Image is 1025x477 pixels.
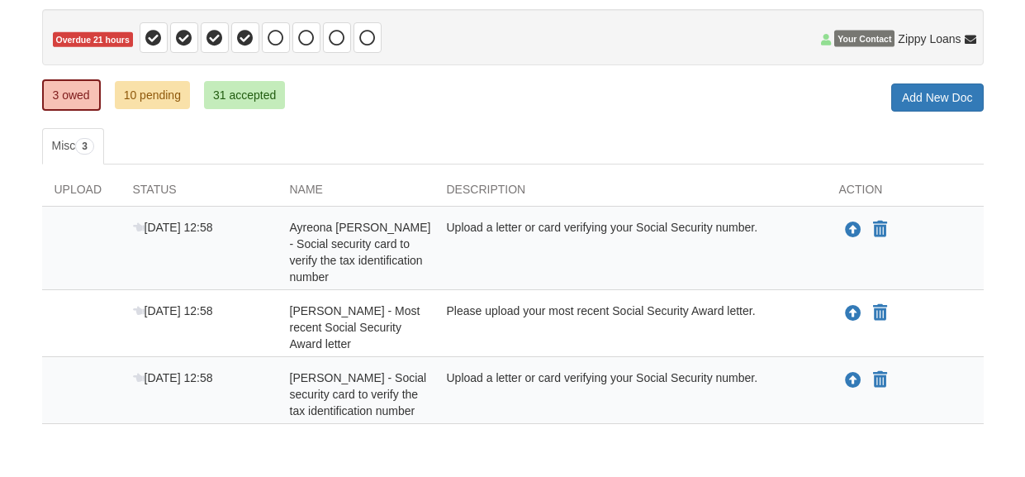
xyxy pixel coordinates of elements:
button: Declare Richard Grix - Most recent Social Security Award letter not applicable [871,303,889,323]
a: 31 accepted [204,81,285,109]
div: Please upload your most recent Social Security Award letter. [434,303,827,352]
a: Add New Doc [891,83,984,112]
a: 3 owed [42,79,101,111]
div: Name [278,181,434,206]
button: Upload Richard Grix - Most recent Social Security Award letter [843,303,863,324]
span: [DATE] 12:58 [133,371,213,384]
button: Upload Richard Grix - Social security card to verify the tax identification number [843,370,863,391]
span: Zippy Loans [898,31,961,47]
button: Upload Ayreona Grix - Social security card to verify the tax identification number [843,219,863,241]
div: Status [121,181,278,206]
span: Your Contact [834,31,895,47]
span: 3 [75,138,94,155]
span: Overdue 21 hours [53,32,133,48]
span: Ayreona [PERSON_NAME] - Social security card to verify the tax identification number [290,221,431,284]
button: Declare Richard Grix - Social security card to verify the tax identification number not applicable [871,370,889,390]
div: Upload [42,181,121,206]
div: Description [434,181,827,206]
span: [DATE] 12:58 [133,304,213,317]
button: Declare Ayreona Grix - Social security card to verify the tax identification number not applicable [871,220,889,240]
div: Upload a letter or card verifying your Social Security number. [434,370,827,419]
a: 10 pending [115,81,190,109]
span: [DATE] 12:58 [133,221,213,234]
div: Upload a letter or card verifying your Social Security number. [434,219,827,285]
span: [PERSON_NAME] - Most recent Social Security Award letter [290,304,420,351]
span: [PERSON_NAME] - Social security card to verify the tax identification number [290,371,427,417]
div: Action [827,181,984,206]
a: Misc [42,128,104,165]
